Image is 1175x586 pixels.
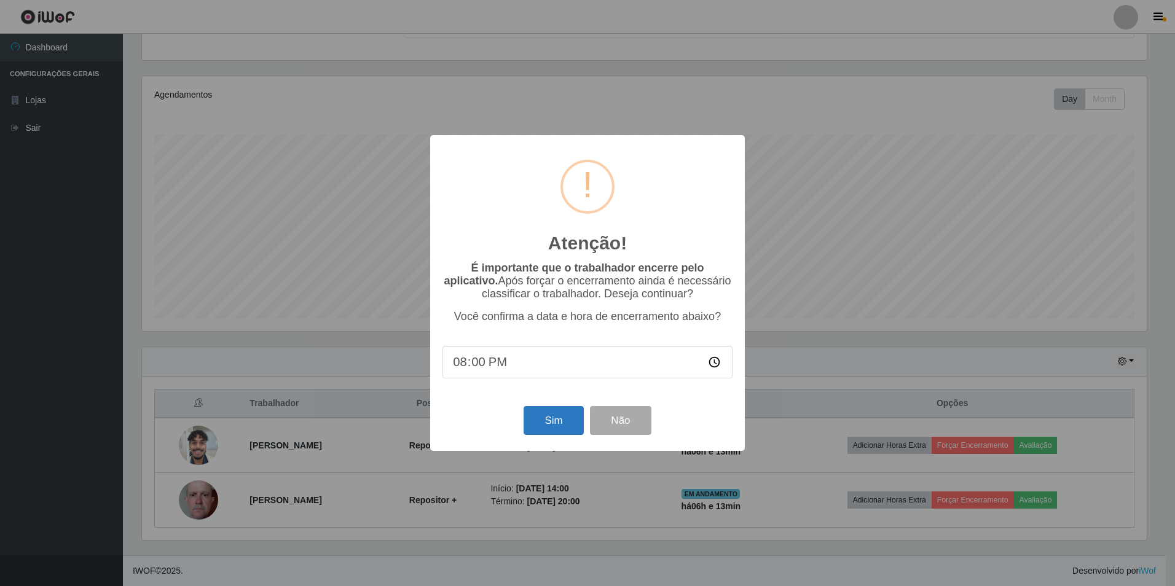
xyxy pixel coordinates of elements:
h2: Atenção! [548,232,627,254]
button: Sim [524,406,583,435]
b: É importante que o trabalhador encerre pelo aplicativo. [444,262,704,287]
p: Após forçar o encerramento ainda é necessário classificar o trabalhador. Deseja continuar? [442,262,733,300]
p: Você confirma a data e hora de encerramento abaixo? [442,310,733,323]
button: Não [590,406,651,435]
